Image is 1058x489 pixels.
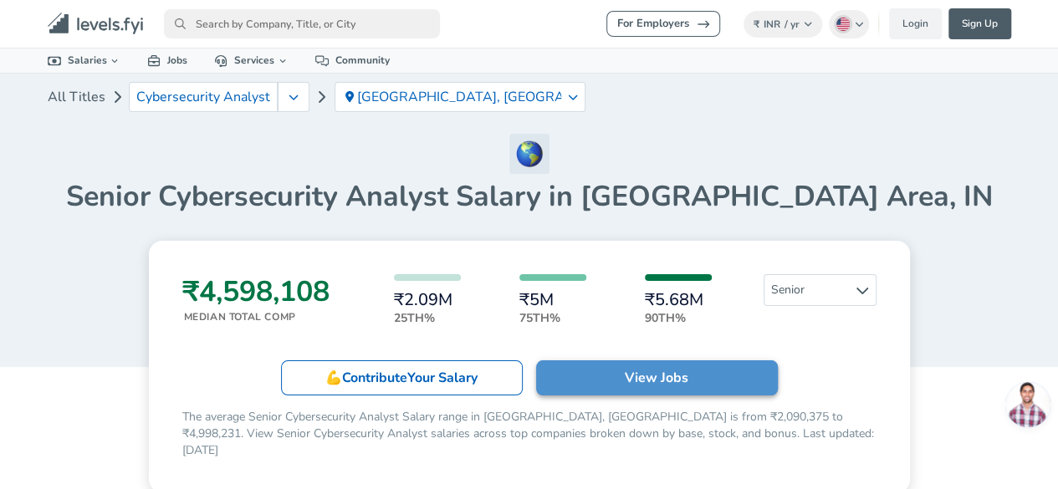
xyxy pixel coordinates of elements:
[948,8,1011,39] a: Sign Up
[836,18,850,31] img: English (US)
[281,360,523,395] a: 💪ContributeYour Salary
[1005,382,1050,427] div: Open chat
[754,18,759,31] span: ₹
[829,10,869,38] button: English (US)
[606,11,720,37] a: For Employers
[357,89,561,104] p: [GEOGRAPHIC_DATA], [GEOGRAPHIC_DATA]
[764,275,876,305] span: Senior
[645,309,712,327] p: 90th%
[394,309,461,327] p: 25th%
[28,7,1031,41] nav: primary
[184,309,330,324] p: Median Total Comp
[134,48,201,73] a: Jobs
[764,18,780,31] span: INR
[394,291,461,309] h6: ₹2.09M
[509,134,549,174] img: Cybersecurity Analyst Icon
[302,48,403,73] a: Community
[785,18,800,31] span: / yr
[182,409,877,459] p: The average Senior Cybersecurity Analyst Salary range in [GEOGRAPHIC_DATA], [GEOGRAPHIC_DATA] is ...
[645,291,712,309] h6: ₹5.68M
[519,291,586,309] h6: ₹5M
[164,9,440,38] input: Search by Company, Title, or City
[34,48,135,73] a: Salaries
[129,82,278,112] a: Cybersecurity Analyst
[889,8,942,39] a: Login
[325,368,478,388] p: 💪 Contribute
[201,48,302,73] a: Services
[625,368,688,388] p: View Jobs
[136,89,270,104] span: Cybersecurity Analyst
[744,11,823,38] button: ₹INR/ yr
[182,274,330,309] h3: ₹4,598,108
[536,360,778,395] a: View Jobs
[519,309,586,327] p: 75th%
[48,80,105,114] a: All Titles
[407,369,478,387] span: Your Salary
[48,179,1011,214] h1: Senior Cybersecurity Analyst Salary in [GEOGRAPHIC_DATA] Area, IN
